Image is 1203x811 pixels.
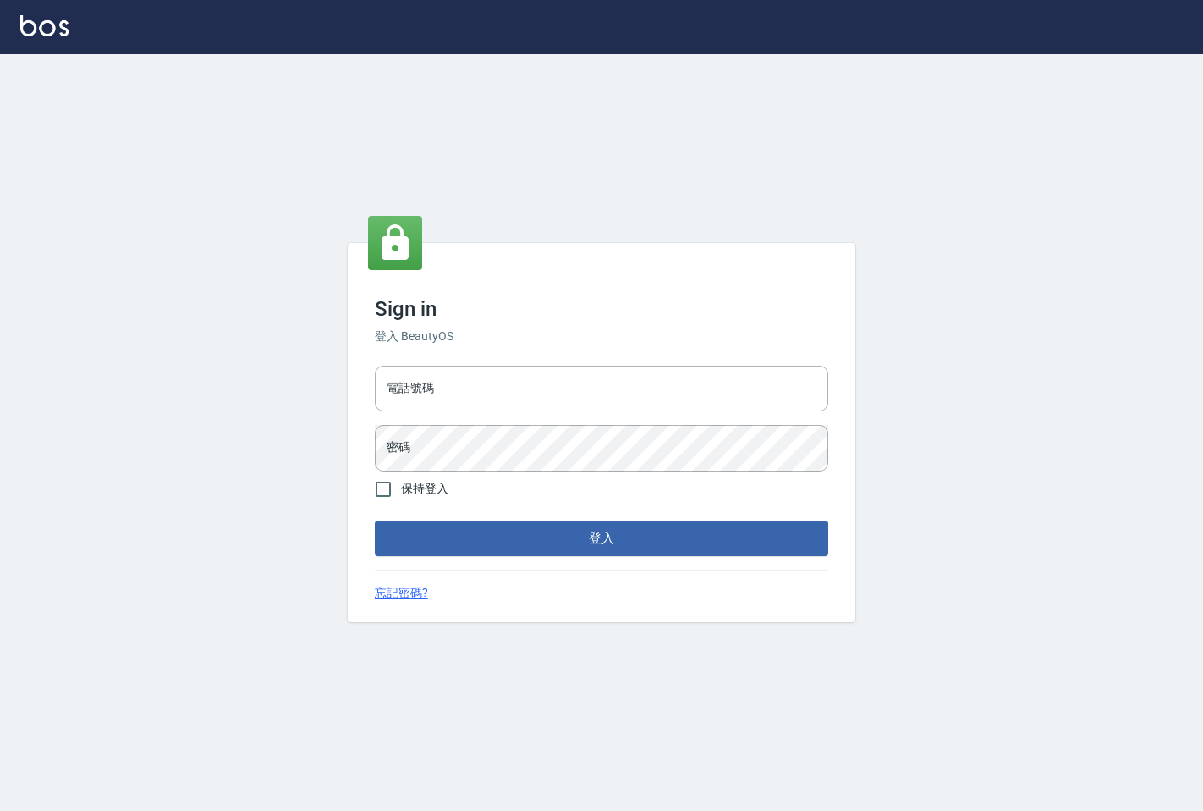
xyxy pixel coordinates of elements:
button: 登入 [375,521,828,556]
h6: 登入 BeautyOS [375,328,828,345]
h3: Sign in [375,297,828,321]
span: 保持登入 [401,480,448,498]
img: Logo [20,15,69,36]
a: 忘記密碼? [375,584,428,602]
